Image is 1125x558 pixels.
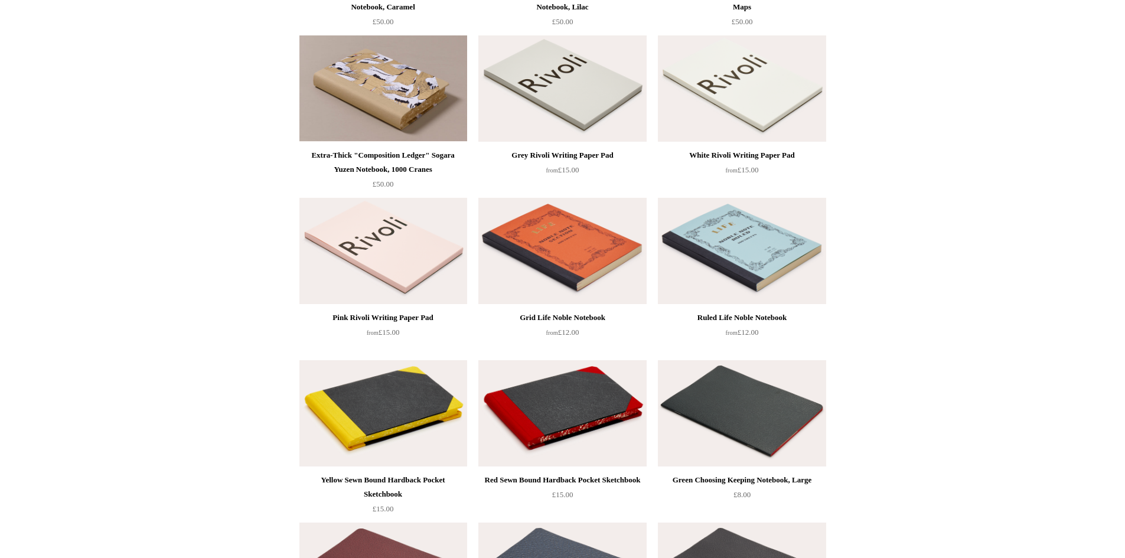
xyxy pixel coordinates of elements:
[373,504,394,513] span: £15.00
[299,198,467,304] img: Pink Rivoli Writing Paper Pad
[478,360,646,466] a: Red Sewn Bound Hardback Pocket Sketchbook Red Sewn Bound Hardback Pocket Sketchbook
[299,148,467,197] a: Extra-Thick "Composition Ledger" Sogara Yuzen Notebook, 1000 Cranes £50.00
[733,490,751,499] span: £8.00
[546,328,579,337] span: £12.00
[552,490,573,499] span: £15.00
[481,311,643,325] div: Grid Life Noble Notebook
[299,360,467,466] img: Yellow Sewn Bound Hardback Pocket Sketchbook
[546,167,558,174] span: from
[661,473,823,487] div: Green Choosing Keeping Notebook, Large
[299,35,467,142] img: Extra-Thick "Composition Ledger" Sogara Yuzen Notebook, 1000 Cranes
[726,328,759,337] span: £12.00
[726,329,738,336] span: from
[367,328,400,337] span: £15.00
[478,198,646,304] img: Grid Life Noble Notebook
[302,311,464,325] div: Pink Rivoli Writing Paper Pad
[658,360,826,466] img: Green Choosing Keeping Notebook, Large
[373,180,394,188] span: £50.00
[661,311,823,325] div: Ruled Life Noble Notebook
[299,360,467,466] a: Yellow Sewn Bound Hardback Pocket Sketchbook Yellow Sewn Bound Hardback Pocket Sketchbook
[367,329,379,336] span: from
[299,35,467,142] a: Extra-Thick "Composition Ledger" Sogara Yuzen Notebook, 1000 Cranes Extra-Thick "Composition Ledg...
[478,473,646,521] a: Red Sewn Bound Hardback Pocket Sketchbook £15.00
[478,360,646,466] img: Red Sewn Bound Hardback Pocket Sketchbook
[658,360,826,466] a: Green Choosing Keeping Notebook, Large Green Choosing Keeping Notebook, Large
[481,148,643,162] div: Grey Rivoli Writing Paper Pad
[299,198,467,304] a: Pink Rivoli Writing Paper Pad Pink Rivoli Writing Paper Pad
[478,35,646,142] a: Grey Rivoli Writing Paper Pad Grey Rivoli Writing Paper Pad
[546,165,579,174] span: £15.00
[552,17,573,26] span: £50.00
[481,473,643,487] div: Red Sewn Bound Hardback Pocket Sketchbook
[658,198,826,304] img: Ruled Life Noble Notebook
[726,167,738,174] span: from
[546,329,558,336] span: from
[658,35,826,142] a: White Rivoli Writing Paper Pad White Rivoli Writing Paper Pad
[478,311,646,359] a: Grid Life Noble Notebook from£12.00
[658,148,826,197] a: White Rivoli Writing Paper Pad from£15.00
[732,17,753,26] span: £50.00
[661,148,823,162] div: White Rivoli Writing Paper Pad
[658,311,826,359] a: Ruled Life Noble Notebook from£12.00
[658,35,826,142] img: White Rivoli Writing Paper Pad
[302,148,464,177] div: Extra-Thick "Composition Ledger" Sogara Yuzen Notebook, 1000 Cranes
[302,473,464,501] div: Yellow Sewn Bound Hardback Pocket Sketchbook
[299,311,467,359] a: Pink Rivoli Writing Paper Pad from£15.00
[478,198,646,304] a: Grid Life Noble Notebook Grid Life Noble Notebook
[373,17,394,26] span: £50.00
[299,473,467,521] a: Yellow Sewn Bound Hardback Pocket Sketchbook £15.00
[658,473,826,521] a: Green Choosing Keeping Notebook, Large £8.00
[658,198,826,304] a: Ruled Life Noble Notebook Ruled Life Noble Notebook
[726,165,759,174] span: £15.00
[478,148,646,197] a: Grey Rivoli Writing Paper Pad from£15.00
[478,35,646,142] img: Grey Rivoli Writing Paper Pad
